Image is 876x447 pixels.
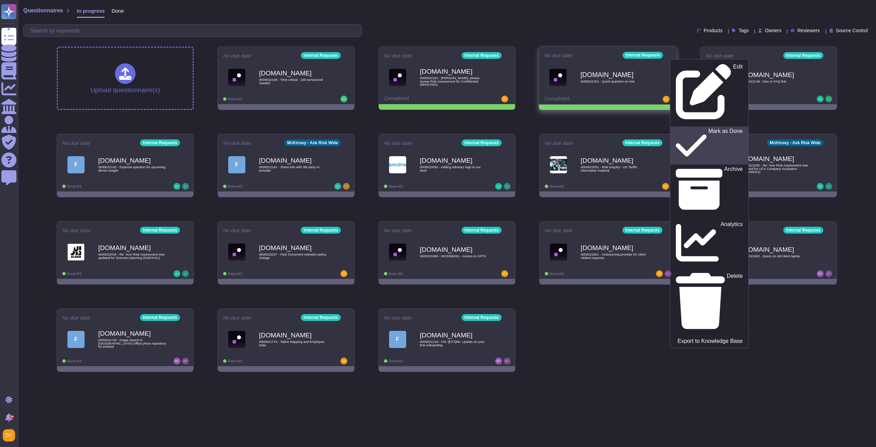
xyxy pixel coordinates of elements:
[817,270,824,277] img: user
[670,272,748,331] a: Delete
[173,358,180,364] img: user
[663,96,670,103] img: user
[112,8,124,13] span: Done
[223,140,251,146] span: No due date
[67,331,85,348] div: F
[10,415,14,419] div: 9+
[544,53,572,58] span: No due date
[67,272,81,276] span: Done: 0/1
[98,330,167,337] b: [DOMAIN_NAME]
[549,69,567,86] img: Logo
[27,25,362,37] input: Search by keywords
[23,8,63,13] span: Questionnaires
[343,183,350,190] img: user
[182,358,189,364] img: user
[228,156,245,173] div: F
[581,165,649,172] span: 0000022051 - Risk enquiry - US Tariffs informative material
[706,53,734,58] span: No due date
[623,52,663,59] div: Internal Requests
[742,156,810,162] b: [DOMAIN_NAME]
[825,183,832,190] img: user
[550,272,564,276] span: Done: 0/1
[836,28,868,33] span: Source Control
[140,227,180,234] div: Internal Requests
[670,220,748,266] a: Analytics
[182,183,189,190] img: user
[389,156,406,173] img: Logo
[301,227,341,234] div: Internal Requests
[384,140,412,146] span: No due date
[501,270,508,277] img: user
[259,78,327,85] span: 0000022168 - Time critical - 24h turnaround needed
[580,71,649,78] b: [DOMAIN_NAME]
[550,156,567,173] img: Logo
[662,183,669,190] img: user
[228,359,242,363] span: Done: 0/1
[259,340,327,347] span: 0000021774 - Talent Mapping and Employee Data
[259,253,327,259] span: 0000022027 - Fwd: Document retention policy change
[301,52,341,59] div: Internal Requests
[724,166,743,213] p: Archive
[727,273,743,329] p: Delete
[228,331,245,348] img: Logo
[678,338,743,344] p: Export to Knowledge Base
[545,228,573,233] span: No due date
[580,80,649,83] span: 0000022153 - Quick question on risk
[62,228,90,233] span: No due date
[389,331,406,348] div: F
[420,68,488,75] b: [DOMAIN_NAME]
[340,358,347,364] img: user
[545,140,573,146] span: No due date
[67,244,85,261] img: Logo
[259,245,327,251] b: [DOMAIN_NAME]
[98,245,167,251] b: [DOMAIN_NAME]
[340,96,347,102] img: user
[420,332,488,338] b: [DOMAIN_NAME]
[504,183,511,190] img: user
[420,340,488,347] span: 0000021218 - FW: [EXT]Re: Update on your EW onboarding
[389,359,403,363] span: Done: 0/1
[670,126,748,164] a: Mark as Done
[67,185,81,188] span: Done: 0/1
[420,254,488,258] span: 0000021969 - INC8398281 - Access to GPT5
[462,52,502,59] div: Internal Requests
[742,72,810,78] b: [DOMAIN_NAME]
[67,156,85,173] div: F
[670,336,748,345] a: Export to Knowledge Base
[259,165,327,172] span: 0000022141 - Share info with 3th party AI provider
[501,96,508,102] img: user
[495,183,502,190] img: user
[98,338,167,348] span: 0000021726 - image search in [GEOGRAPHIC_DATA] Office photo repository for printout
[77,8,105,13] span: In progress
[742,80,810,83] span: 0000022148 - Gen AI FAQ link
[767,139,823,146] div: McKinsey - Ask Risk Wide
[98,157,167,164] b: [DOMAIN_NAME]
[495,358,502,364] img: user
[825,270,832,277] img: user
[581,245,649,251] b: [DOMAIN_NAME]
[708,128,743,163] p: Mark as Done
[173,183,180,190] img: user
[228,185,242,188] span: Done: 0/1
[173,270,180,277] img: user
[704,28,722,33] span: Products
[420,157,488,164] b: [DOMAIN_NAME]
[420,165,488,172] span: 0000022092 - Adding advisory logo to our deck
[334,183,341,190] img: user
[389,69,406,86] img: Logo
[384,228,412,233] span: No due date
[384,53,412,58] span: No due date
[228,97,242,101] span: Done: 0/1
[670,62,748,121] a: Edit
[67,359,81,363] span: Done: 0/1
[340,270,347,277] img: user
[284,139,341,146] div: McKinsey - Ask Risk Wide
[228,272,242,276] span: Done: 0/1
[550,185,564,188] span: Done: 0/1
[742,254,810,258] span: 0000021802 - Query on old client laptop
[550,244,567,261] img: Logo
[742,246,810,253] b: [DOMAIN_NAME]
[462,314,502,321] div: Internal Requests
[462,227,502,234] div: Internal Requests
[98,253,167,259] span: 0000022034 - Re: Your Risk Assessment was updated for Scenario planning (5450TA01)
